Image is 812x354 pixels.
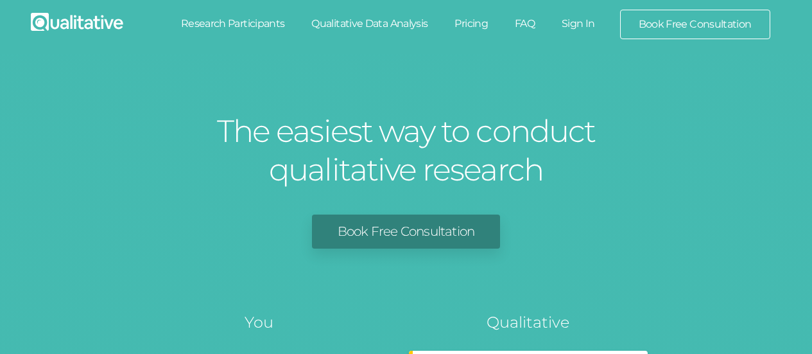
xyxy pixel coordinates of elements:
[441,10,501,38] a: Pricing
[548,10,609,38] a: Sign In
[31,13,123,31] img: Qualitative
[168,10,298,38] a: Research Participants
[487,313,569,332] tspan: Qualitative
[501,10,548,38] a: FAQ
[298,10,441,38] a: Qualitative Data Analysis
[245,313,273,332] tspan: You
[214,112,599,189] h1: The easiest way to conduct qualitative research
[312,215,500,249] a: Book Free Consultation
[621,10,770,39] a: Book Free Consultation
